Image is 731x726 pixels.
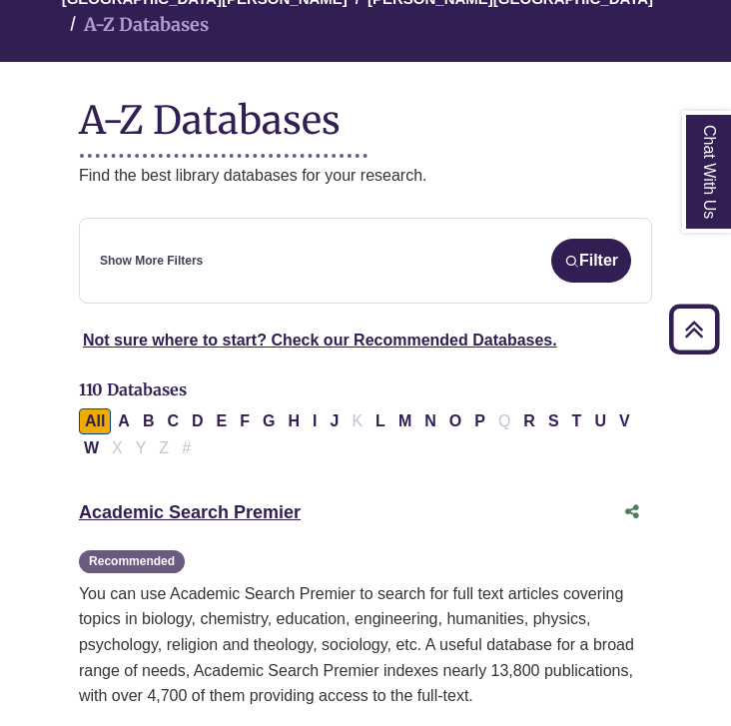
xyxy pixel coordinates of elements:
li: A-Z Databases [62,11,209,40]
button: Filter Results S [542,408,565,434]
button: Filter Results F [234,408,256,434]
button: Filter Results O [443,408,467,434]
p: You can use Academic Search Premier to search for full text articles covering topics in biology, ... [79,581,652,709]
button: Filter Results P [468,408,491,434]
button: Filter Results A [112,408,136,434]
h1: A-Z Databases [79,82,652,143]
button: Filter Results N [418,408,442,434]
span: 110 Databases [79,379,187,399]
button: Filter Results T [566,408,588,434]
button: Filter [551,239,631,283]
button: Filter Results C [161,408,185,434]
button: All [79,408,111,434]
a: Back to Top [662,316,726,343]
button: Filter Results I [307,408,323,434]
a: Show More Filters [100,252,203,271]
div: Alpha-list to filter by first letter of database name [79,411,638,455]
span: Recommended [79,550,185,573]
button: Filter Results U [588,408,612,434]
button: Filter Results E [211,408,234,434]
button: Filter Results J [325,408,346,434]
button: Filter Results D [186,408,210,434]
button: Filter Results H [283,408,307,434]
button: Filter Results M [392,408,417,434]
button: Filter Results G [257,408,281,434]
a: Not sure where to start? Check our Recommended Databases. [83,332,557,349]
p: Find the best library databases for your research. [79,163,652,189]
a: Academic Search Premier [79,502,301,522]
button: Share this database [612,493,652,531]
button: Filter Results B [137,408,161,434]
button: Filter Results V [613,408,636,434]
button: Filter Results W [78,435,105,461]
button: Filter Results L [369,408,391,434]
button: Filter Results R [517,408,541,434]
